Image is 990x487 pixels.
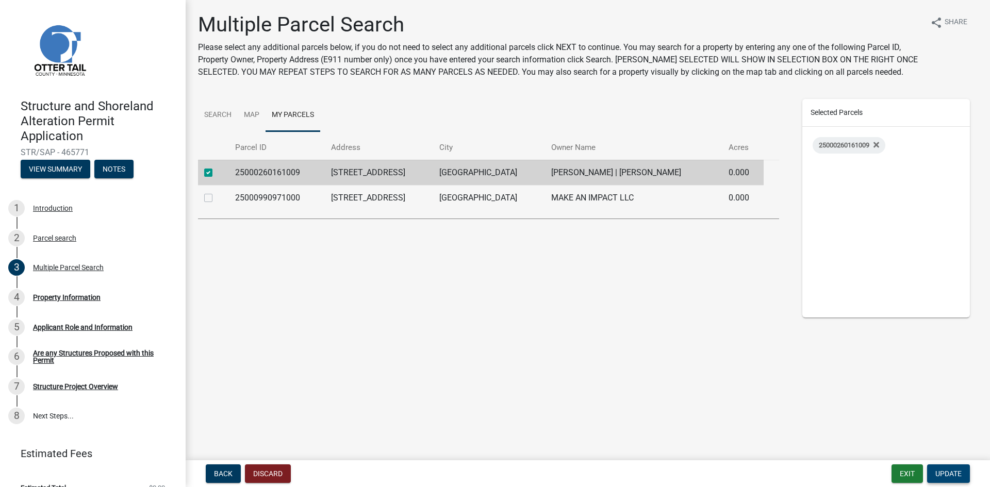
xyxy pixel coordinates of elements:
button: Discard [245,464,291,483]
td: 25000260161009 [229,160,325,185]
td: [STREET_ADDRESS] [325,160,433,185]
div: Are any Structures Proposed with this Permit [33,349,169,364]
div: Parcel search [33,234,76,242]
td: MAKE AN IMPACT LLC [545,185,722,210]
span: STR/SAP - 465771 [21,147,165,157]
wm-modal-confirm: Notes [94,166,134,174]
div: Multiple Parcel Search [33,264,104,271]
p: Please select any additional parcels below, if you do not need to select any additional parcels c... [198,41,922,78]
button: shareShare [922,12,976,32]
span: Back [214,469,233,478]
span: 25000260161009 [819,141,869,149]
i: share [930,16,943,29]
div: 6 [8,348,25,365]
div: 7 [8,378,25,395]
div: 4 [8,289,25,306]
a: Estimated Fees [8,443,169,464]
button: View Summary [21,160,90,178]
div: Introduction [33,205,73,212]
img: Otter Tail County, Minnesota [21,11,98,88]
span: Update [935,469,962,478]
button: Back [206,464,241,483]
th: Acres [722,136,764,160]
td: [GEOGRAPHIC_DATA] [433,160,546,185]
td: [STREET_ADDRESS] [325,185,433,210]
td: [PERSON_NAME] | [PERSON_NAME] [545,160,722,185]
a: Map [238,99,266,132]
button: Exit [892,464,923,483]
div: 5 [8,319,25,335]
th: City [433,136,546,160]
a: Search [198,99,238,132]
div: 1 [8,200,25,216]
button: Update [927,464,970,483]
div: 3 [8,259,25,276]
button: Notes [94,160,134,178]
div: Selected Parcels [802,99,970,127]
a: My Parcels [266,99,320,132]
th: Parcel ID [229,136,325,160]
th: Owner Name [545,136,722,160]
h1: Multiple Parcel Search [198,12,922,37]
div: Property Information [33,294,101,301]
td: 25000990971000 [229,185,325,210]
td: [GEOGRAPHIC_DATA] [433,185,546,210]
div: 2 [8,230,25,246]
th: Address [325,136,433,160]
td: 0.000 [722,185,764,210]
wm-modal-confirm: Summary [21,166,90,174]
span: Share [945,16,967,29]
td: 0.000 [722,160,764,185]
div: 8 [8,408,25,424]
div: Structure Project Overview [33,383,118,390]
h4: Structure and Shoreland Alteration Permit Application [21,99,177,143]
div: Applicant Role and Information [33,324,133,331]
